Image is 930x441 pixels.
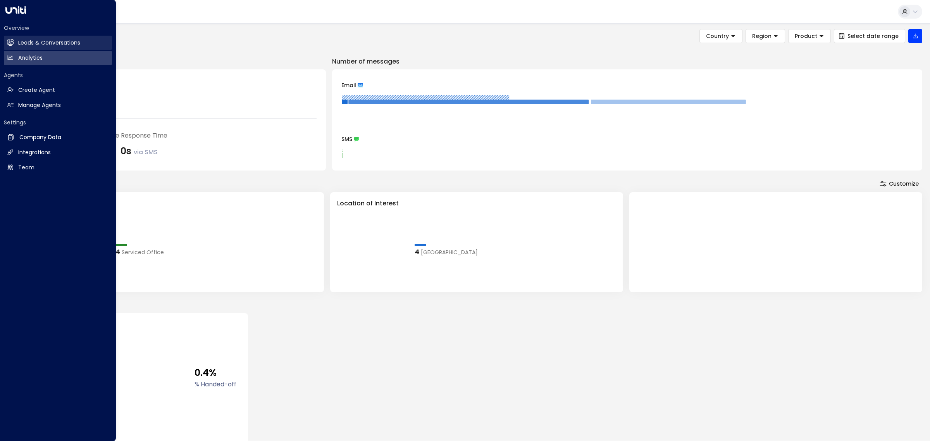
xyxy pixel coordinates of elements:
h3: Product of Interest [38,199,317,208]
h2: Create Agent [18,86,55,94]
div: 4Gracechurch Street [415,246,511,257]
p: Engagement Metrics [31,57,326,66]
span: Region [752,33,772,40]
span: Select date range [847,33,899,39]
h2: Overview [4,24,112,32]
span: Email [341,83,356,88]
div: Number of Inquiries [40,79,317,88]
p: Number of messages [332,57,922,66]
div: 0s [121,144,158,158]
h2: Integrations [18,148,51,157]
button: Select date range [834,29,905,43]
div: 4 [415,246,419,257]
a: Manage Agents [4,98,112,112]
a: Integrations [4,145,112,160]
button: Customize [876,178,922,189]
span: Country [706,33,729,40]
button: Region [746,29,785,43]
label: % Handed-off [195,380,236,389]
a: Leads & Conversations [4,36,112,50]
span: via SMS [134,148,158,157]
a: Create Agent [4,83,112,97]
a: Company Data [4,130,112,145]
a: Team [4,160,112,175]
span: 0.4% [195,366,236,380]
div: 4 [115,246,120,257]
button: Product [788,29,831,43]
h2: Leads & Conversations [18,39,80,47]
h3: Location of Interest [337,199,616,208]
div: 4Serviced Office [115,246,212,257]
h2: Analytics [18,54,43,62]
h2: Manage Agents [18,101,61,109]
span: Product [795,33,817,40]
a: Analytics [4,51,112,65]
div: SMS [341,136,913,142]
div: [PERSON_NAME] Average Response Time [40,131,317,140]
h2: Team [18,164,34,172]
button: Country [699,29,742,43]
h2: Agents [4,71,112,79]
p: Conversion Metrics [31,300,922,309]
h2: Settings [4,119,112,126]
span: Serviced Office [122,248,164,257]
span: Gracechurch Street [421,248,478,257]
h2: Company Data [19,133,61,141]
